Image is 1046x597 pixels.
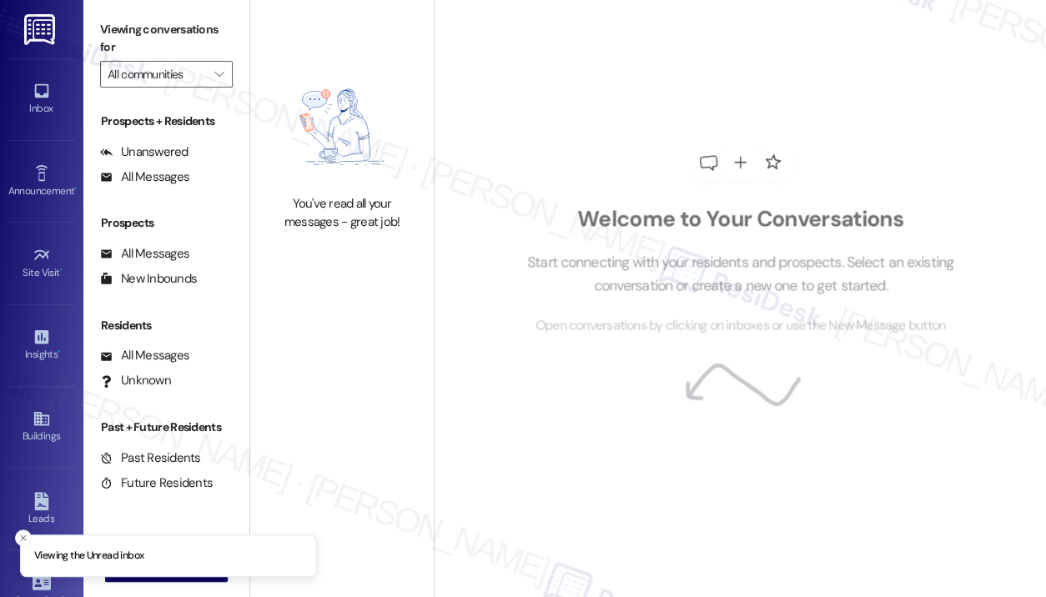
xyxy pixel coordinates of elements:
img: empty-state [269,68,415,187]
div: Residents [83,317,249,334]
h2: Welcome to Your Conversations [502,207,979,233]
div: All Messages [100,245,189,263]
a: Site Visit • [8,241,75,286]
div: Unknown [100,372,171,389]
button: Close toast [15,529,32,546]
a: Buildings [8,404,75,449]
p: Start connecting with your residents and prospects. Select an existing conversation or create a n... [502,250,979,298]
div: Prospects + Residents [83,113,249,130]
div: All Messages [100,168,189,186]
img: ResiDesk Logo [24,14,58,45]
a: Leads [8,487,75,532]
a: Insights • [8,323,75,368]
span: Open conversations by clicking on inboxes or use the New Message button [536,315,945,336]
p: Viewing the Unread inbox [34,549,143,564]
label: Viewing conversations for [100,17,233,61]
input: All communities [108,61,206,88]
div: Past + Future Residents [83,419,249,436]
div: New Inbounds [100,270,197,288]
a: Inbox [8,77,75,122]
div: Future Residents [100,474,213,492]
div: All Messages [100,347,189,364]
span: • [74,183,77,194]
div: You've read all your messages - great job! [269,195,415,231]
div: Unanswered [100,143,189,161]
div: Prospects [83,214,249,232]
i:  [214,68,224,81]
span: • [60,264,63,276]
span: • [58,346,60,358]
div: Past Residents [100,449,201,467]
